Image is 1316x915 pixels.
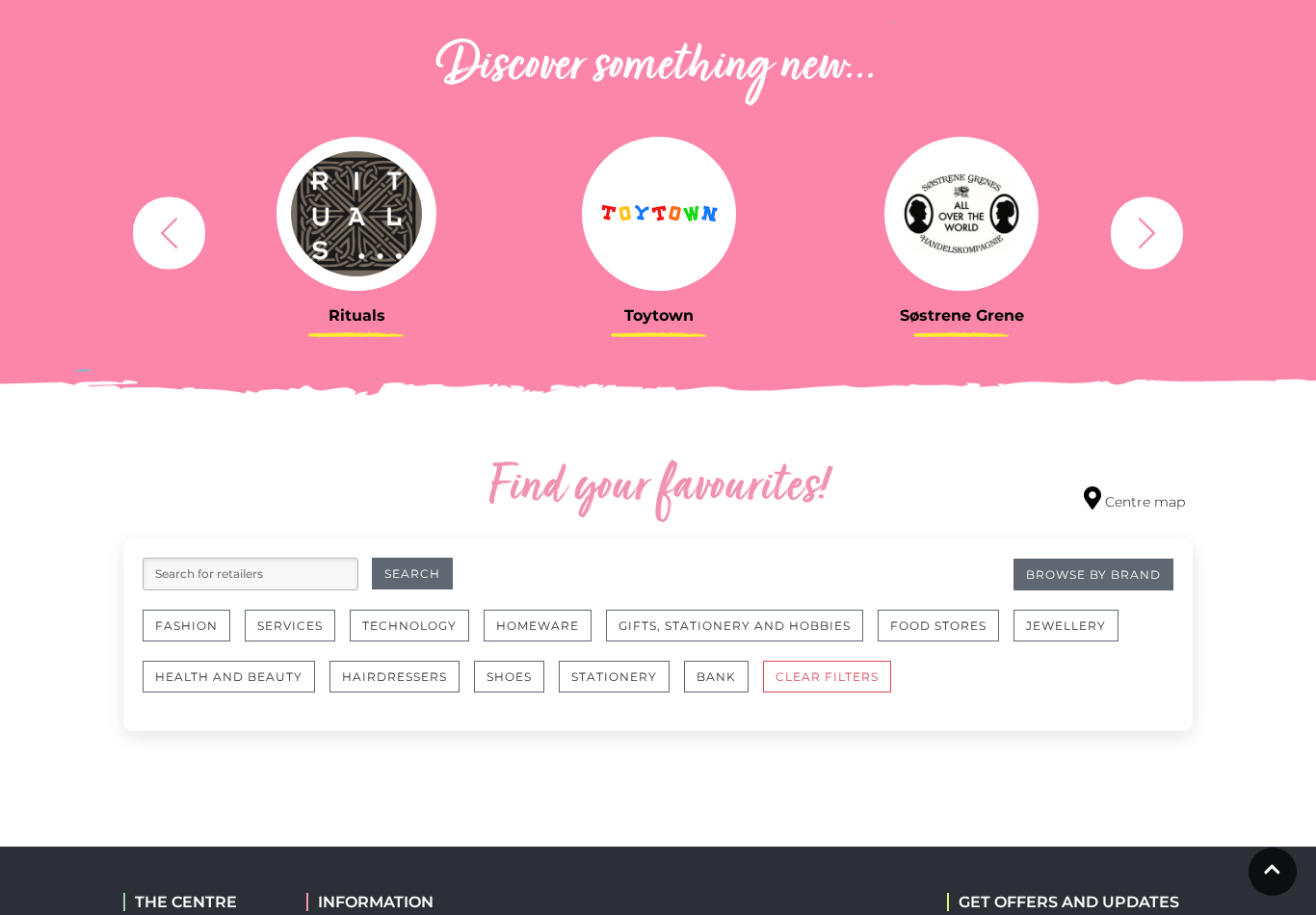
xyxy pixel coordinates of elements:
[123,893,277,911] h2: THE CENTRE
[306,457,1010,519] h2: Find your favourites!
[350,610,484,661] a: Technology
[484,610,606,661] a: Homeware
[350,610,469,641] button: Technology
[474,661,559,712] a: Shoes
[1013,610,1133,661] a: Jewellery
[878,610,999,641] button: Food Stores
[559,661,684,712] a: Stationery
[372,558,453,589] button: Search
[329,661,460,693] button: Hairdressers
[143,558,358,590] input: Search for retailers
[306,893,552,911] h2: INFORMATION
[220,137,493,325] a: Rituals
[606,610,878,661] a: Gifts, Stationery and Hobbies
[143,661,315,693] button: Health and Beauty
[825,137,1098,325] a: Søstrene Grene
[559,661,670,693] button: Stationery
[245,610,350,661] a: Services
[143,661,329,712] a: Health and Beauty
[522,306,796,325] h3: Toytown
[220,306,493,325] h3: Rituals
[947,893,1179,911] h2: GET OFFERS AND UPDATES
[878,610,1013,661] a: Food Stores
[825,306,1098,325] h3: Søstrene Grene
[143,610,245,661] a: Fashion
[684,661,749,693] button: Bank
[763,661,906,712] a: CLEAR FILTERS
[1084,486,1185,512] a: Centre map
[484,610,592,641] button: Homeware
[522,137,796,325] a: Toytown
[763,661,891,693] button: CLEAR FILTERS
[474,661,544,693] button: Shoes
[684,661,763,712] a: Bank
[245,610,335,641] button: Services
[606,610,863,641] button: Gifts, Stationery and Hobbies
[1013,610,1119,641] button: Jewellery
[1013,559,1173,590] a: Browse By Brand
[123,37,1193,98] h2: Discover something new...
[143,610,230,641] button: Fashion
[329,661,474,712] a: Hairdressers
